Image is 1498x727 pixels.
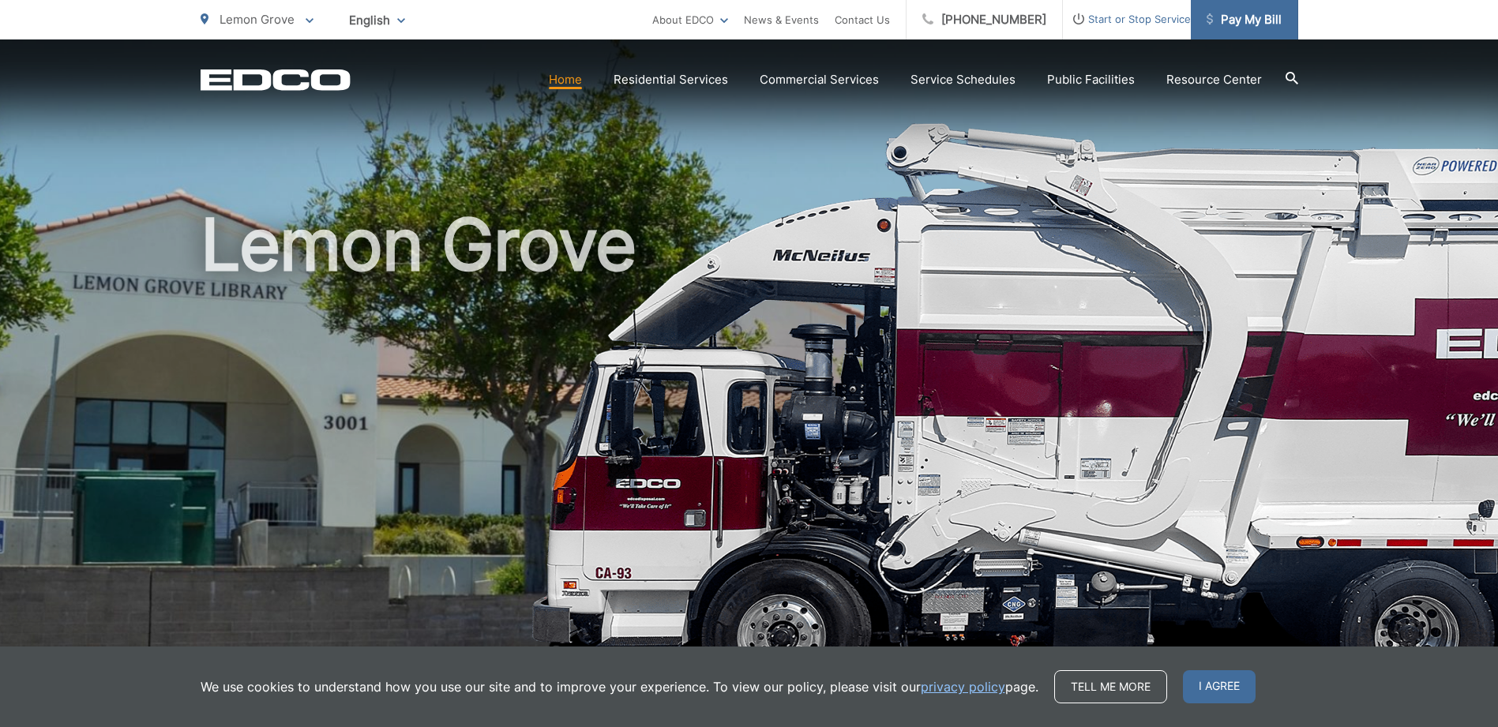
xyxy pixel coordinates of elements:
a: About EDCO [652,10,728,29]
a: Resource Center [1166,70,1262,89]
a: Tell me more [1054,670,1167,703]
h1: Lemon Grove [201,205,1298,705]
a: Residential Services [614,70,728,89]
span: I agree [1183,670,1256,703]
a: EDCD logo. Return to the homepage. [201,69,351,91]
a: Commercial Services [760,70,879,89]
a: privacy policy [921,677,1005,696]
a: Home [549,70,582,89]
a: Contact Us [835,10,890,29]
span: Pay My Bill [1207,10,1282,29]
a: News & Events [744,10,819,29]
span: English [337,6,417,34]
a: Service Schedules [910,70,1016,89]
p: We use cookies to understand how you use our site and to improve your experience. To view our pol... [201,677,1038,696]
a: Public Facilities [1047,70,1135,89]
span: Lemon Grove [220,12,295,27]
